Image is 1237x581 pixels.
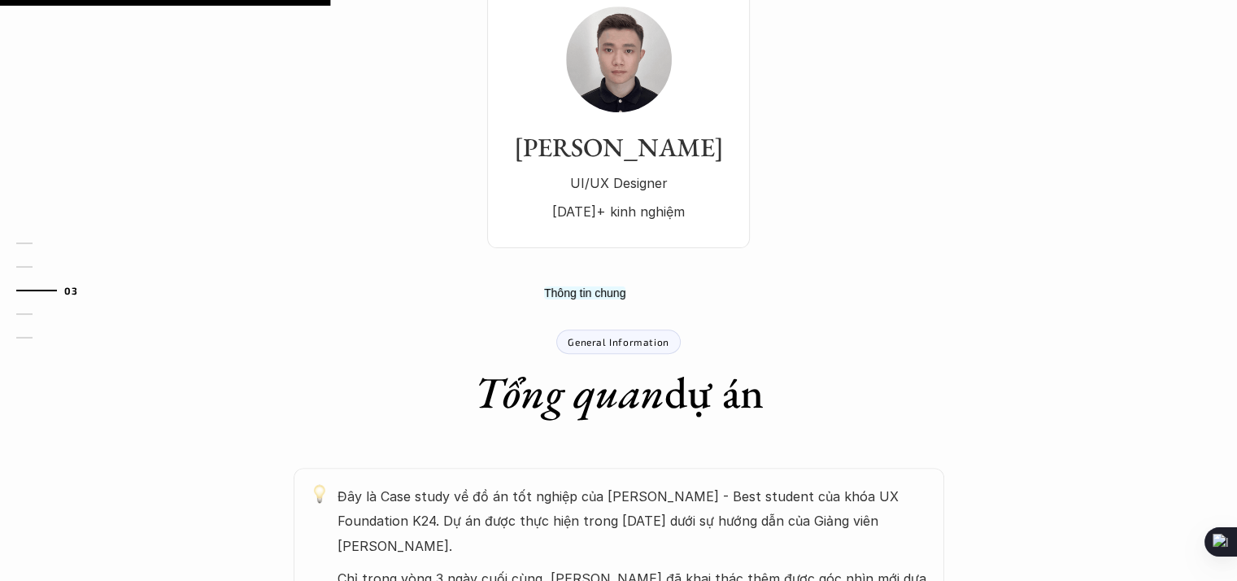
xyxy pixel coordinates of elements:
[503,199,734,224] p: [DATE]+ kinh nghiệm
[16,281,94,300] a: 03
[64,285,77,296] strong: 03
[503,171,734,195] p: UI/UX Designer
[503,132,734,163] h3: [PERSON_NAME]
[568,336,669,347] p: General Information
[474,364,664,421] em: Tổng quan
[338,484,928,558] p: Đây là Case study về đồ án tốt nghiệp của [PERSON_NAME] - Best student của khóa UX Foundation K24...
[474,366,764,419] h1: dự án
